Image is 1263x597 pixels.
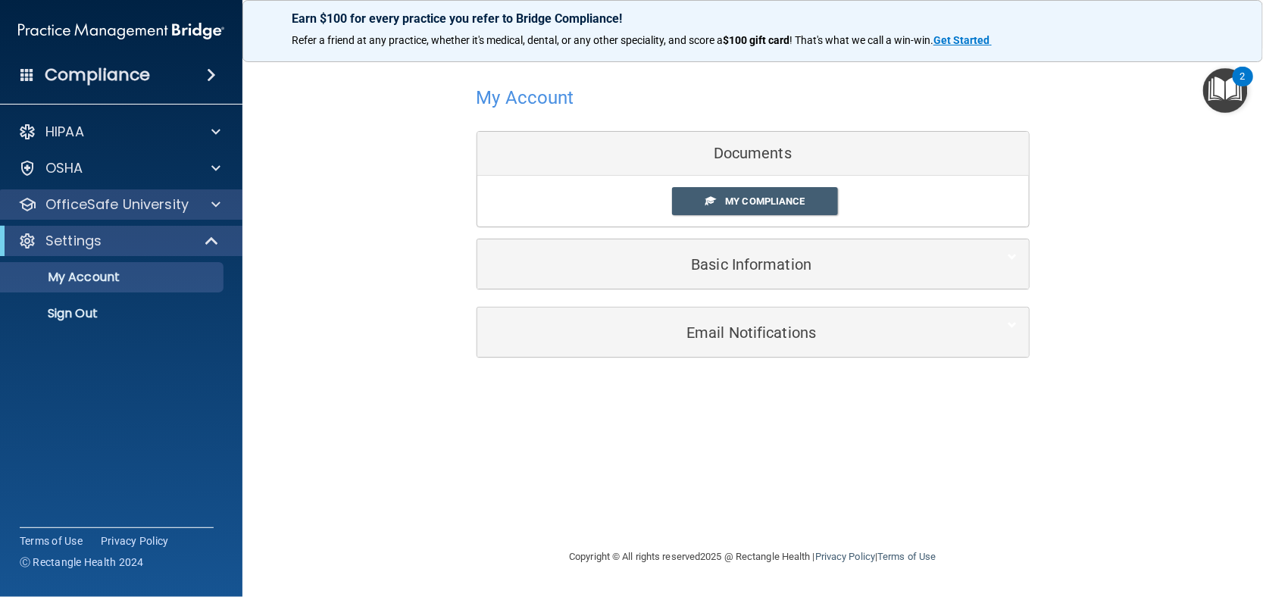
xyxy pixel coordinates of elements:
[45,232,102,250] p: Settings
[477,88,574,108] h4: My Account
[877,551,936,562] a: Terms of Use
[45,64,150,86] h4: Compliance
[292,34,723,46] span: Refer a friend at any practice, whether it's medical, dental, or any other speciality, and score a
[45,195,189,214] p: OfficeSafe University
[18,195,220,214] a: OfficeSafe University
[10,306,217,321] p: Sign Out
[815,551,875,562] a: Privacy Policy
[292,11,1214,26] p: Earn $100 for every practice you refer to Bridge Compliance!
[18,123,220,141] a: HIPAA
[1203,68,1248,113] button: Open Resource Center, 2 new notifications
[10,270,217,285] p: My Account
[723,34,789,46] strong: $100 gift card
[18,159,220,177] a: OSHA
[933,34,989,46] strong: Get Started
[20,555,144,570] span: Ⓒ Rectangle Health 2024
[1240,77,1246,96] div: 2
[489,256,971,273] h5: Basic Information
[18,16,224,46] img: PMB logo
[20,533,83,549] a: Terms of Use
[725,195,805,207] span: My Compliance
[477,533,1030,581] div: Copyright © All rights reserved 2025 @ Rectangle Health | |
[477,132,1029,176] div: Documents
[45,123,84,141] p: HIPAA
[933,34,992,46] a: Get Started
[18,232,220,250] a: Settings
[489,315,1018,349] a: Email Notifications
[45,159,83,177] p: OSHA
[489,324,971,341] h5: Email Notifications
[489,247,1018,281] a: Basic Information
[101,533,169,549] a: Privacy Policy
[789,34,933,46] span: ! That's what we call a win-win.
